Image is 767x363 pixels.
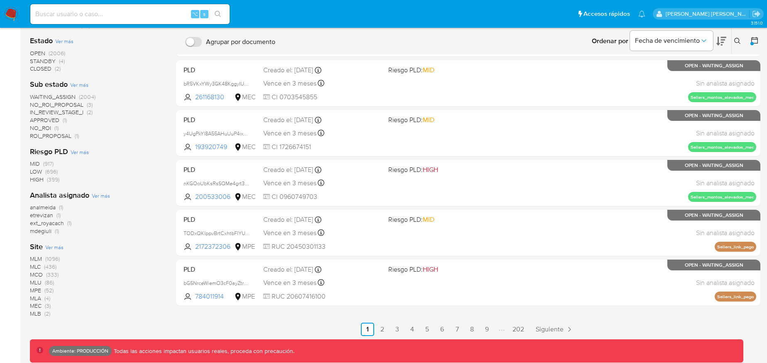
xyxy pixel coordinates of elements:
[666,10,750,18] p: samy.darwich@mercadolibre.com.co
[752,10,761,18] a: Salir
[209,8,226,20] button: search-icon
[112,347,294,355] p: Todas las acciones impactan usuarios reales, proceda con precaución.
[30,9,230,20] input: Buscar usuario o caso...
[52,349,108,353] p: Ambiente: PRODUCCIÓN
[583,10,630,18] span: Accesos rápidos
[203,10,206,18] span: s
[192,10,198,18] span: ⌥
[638,10,645,17] a: Notificaciones
[751,20,763,26] span: 3.151.0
